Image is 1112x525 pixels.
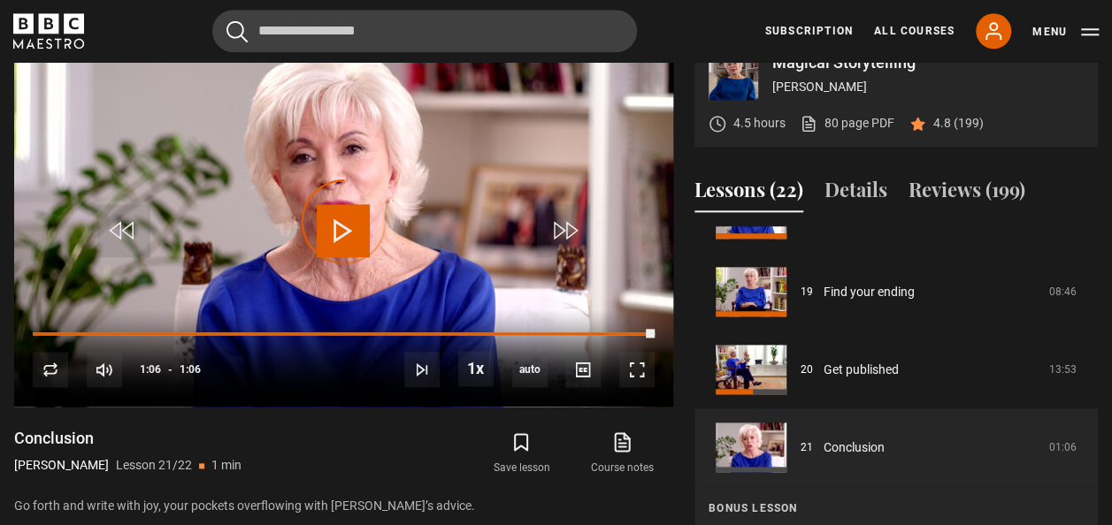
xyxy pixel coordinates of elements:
button: Submit the search query [226,20,248,42]
input: Search [212,10,637,52]
button: Playback Rate [458,351,494,386]
button: Toggle navigation [1032,23,1099,41]
p: Bonus lesson [709,500,1084,516]
span: - [168,363,173,376]
svg: BBC Maestro [13,13,84,49]
span: 1:06 [140,354,161,385]
p: [PERSON_NAME] [772,78,1084,96]
span: auto [512,352,548,387]
video-js: Video Player [14,36,673,407]
p: Lesson 21/22 [116,456,192,475]
div: Progress Bar [33,332,655,336]
button: Captions [565,352,601,387]
h1: Conclusion [14,428,242,449]
a: Conclusion [824,438,885,457]
a: Subscription [765,23,853,39]
div: Current quality: 720p [512,352,548,387]
button: Replay [33,352,68,387]
a: Get published [824,361,899,379]
p: 1 min [211,456,242,475]
p: Go forth and write with joy, your pockets overflowing with [PERSON_NAME]’s advice. [14,497,673,515]
span: 1:06 [180,354,201,385]
p: 4.8 (199) [933,114,984,133]
button: Next Lesson [404,352,440,387]
a: Course notes [572,428,673,479]
p: 4.5 hours [733,114,786,133]
button: Mute [87,352,122,387]
button: Lessons (22) [694,175,803,212]
a: Find your ending [824,283,915,301]
a: All Courses [874,23,955,39]
button: Save lesson [471,428,571,479]
p: Magical Storytelling [772,55,1084,71]
p: [PERSON_NAME] [14,456,109,475]
button: Fullscreen [619,352,655,387]
button: Details [824,175,887,212]
button: Reviews (199) [909,175,1025,212]
a: 80 page PDF [800,114,894,133]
